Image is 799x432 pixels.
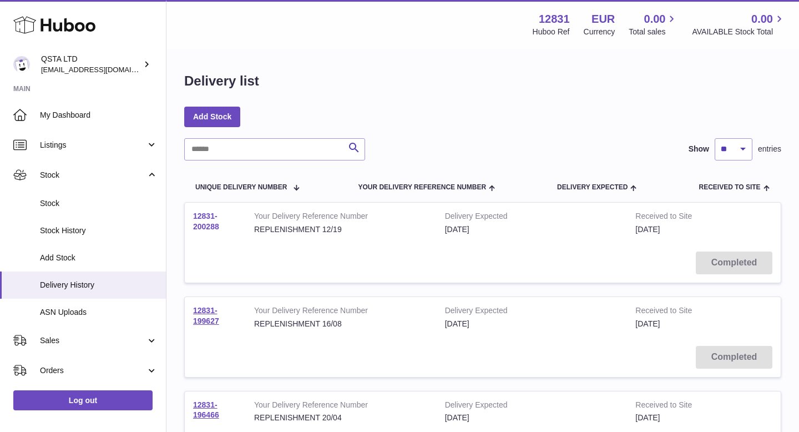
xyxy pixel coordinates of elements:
[635,305,726,319] strong: Received to Site
[692,27,786,37] span: AVAILABLE Stock Total
[758,144,781,154] span: entries
[358,184,486,191] span: Your Delivery Reference Number
[40,307,158,318] span: ASN Uploads
[254,305,428,319] strong: Your Delivery Reference Number
[539,12,570,27] strong: 12831
[193,306,219,325] a: 12831-199627
[40,225,158,236] span: Stock History
[40,280,158,290] span: Delivery History
[629,12,678,37] a: 0.00 Total sales
[254,211,428,224] strong: Your Delivery Reference Number
[40,140,146,150] span: Listings
[635,413,660,422] span: [DATE]
[195,184,287,191] span: Unique Delivery Number
[533,27,570,37] div: Huboo Ref
[445,319,619,329] div: [DATE]
[40,170,146,180] span: Stock
[699,184,760,191] span: Received to Site
[635,400,726,413] strong: Received to Site
[40,365,146,376] span: Orders
[692,12,786,37] a: 0.00 AVAILABLE Stock Total
[557,184,628,191] span: Delivery Expected
[41,65,163,74] span: [EMAIL_ADDRESS][DOMAIN_NAME]
[445,211,619,224] strong: Delivery Expected
[629,27,678,37] span: Total sales
[254,400,428,413] strong: Your Delivery Reference Number
[40,198,158,209] span: Stock
[41,54,141,75] div: QSTA LTD
[445,413,619,423] div: [DATE]
[445,400,619,413] strong: Delivery Expected
[184,72,259,90] h1: Delivery list
[40,110,158,120] span: My Dashboard
[13,390,153,410] a: Log out
[254,319,428,329] div: REPLENISHMENT 16/08
[445,224,619,235] div: [DATE]
[193,400,219,420] a: 12831-196466
[254,413,428,423] div: REPLENISHMENT 20/04
[254,224,428,235] div: REPLENISHMENT 12/19
[193,212,219,231] a: 12831-200288
[584,27,615,37] div: Currency
[445,305,619,319] strong: Delivery Expected
[13,56,30,73] img: rodcp10@gmail.com
[635,225,660,234] span: [DATE]
[40,253,158,263] span: Add Stock
[635,211,726,224] strong: Received to Site
[751,12,773,27] span: 0.00
[689,144,709,154] label: Show
[644,12,666,27] span: 0.00
[40,335,146,346] span: Sales
[184,107,240,127] a: Add Stock
[635,319,660,328] span: [DATE]
[591,12,615,27] strong: EUR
